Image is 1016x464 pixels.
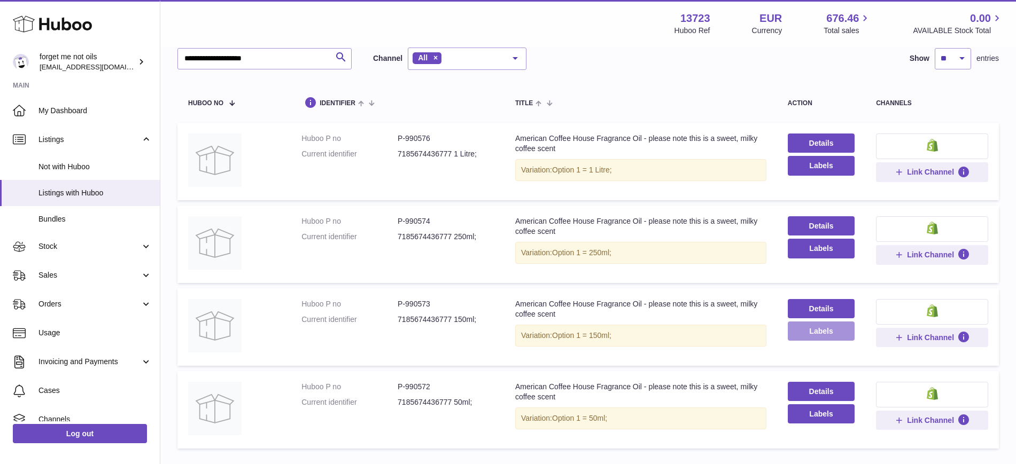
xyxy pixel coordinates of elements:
[398,149,494,159] dd: 7185674436777 1 Litre;
[552,331,611,340] span: Option 1 = 150ml;
[398,232,494,242] dd: 7185674436777 250ml;
[788,299,855,318] a: Details
[927,139,938,152] img: shopify-small.png
[927,222,938,234] img: shopify-small.png
[38,135,141,145] span: Listings
[876,411,988,430] button: Link Channel
[38,188,152,198] span: Listings with Huboo
[927,304,938,317] img: shopify-small.png
[515,216,766,237] div: American Coffee House Fragrance Oil - please note this is a sweet, milky coffee scent
[788,239,855,258] button: Labels
[515,159,766,181] div: Variation:
[373,53,402,64] label: Channel
[788,382,855,401] a: Details
[398,216,494,226] dd: P-990574
[788,216,855,235] a: Details
[13,54,29,70] img: forgetmenothf@gmail.com
[680,11,710,26] strong: 13723
[188,382,242,435] img: American Coffee House Fragrance Oil - please note this is a sweet, milky coffee scent
[398,133,494,144] dd: P-990576
[13,424,147,443] a: Log out
[301,314,398,325] dt: Current identifier
[301,149,398,159] dt: Current identifier
[38,414,152,424] span: Channels
[759,11,782,26] strong: EUR
[515,407,766,429] div: Variation:
[188,299,242,352] img: American Coffee House Fragrance Oil - please note this is a sweet, milky coffee scent
[38,214,152,224] span: Bundles
[913,11,1003,36] a: 0.00 AVAILABLE Stock Total
[913,26,1003,36] span: AVAILABLE Stock Total
[301,299,398,309] dt: Huboo P no
[38,328,152,338] span: Usage
[40,62,157,71] span: [EMAIL_ADDRESS][DOMAIN_NAME]
[398,397,494,407] dd: 7185674436777 50ml;
[301,133,398,144] dt: Huboo P no
[38,357,141,367] span: Invoicing and Payments
[398,382,494,392] dd: P-990572
[418,53,428,62] span: All
[515,133,766,154] div: American Coffee House Fragrance Oil - please note this is a sweet, milky coffee scent
[907,167,954,177] span: Link Channel
[515,242,766,264] div: Variation:
[515,325,766,347] div: Variation:
[824,11,871,36] a: 676.46 Total sales
[910,53,929,64] label: Show
[38,162,152,172] span: Not with Huboo
[788,404,855,423] button: Labels
[788,321,855,341] button: Labels
[188,216,242,270] img: American Coffee House Fragrance Oil - please note this is a sweet, milky coffee scent
[907,415,954,425] span: Link Channel
[38,270,141,280] span: Sales
[907,333,954,342] span: Link Channel
[788,156,855,175] button: Labels
[398,314,494,325] dd: 7185674436777 150ml;
[970,11,991,26] span: 0.00
[38,386,152,396] span: Cases
[876,328,988,347] button: Link Channel
[552,248,611,257] span: Option 1 = 250ml;
[38,241,141,251] span: Stock
[515,382,766,402] div: American Coffee House Fragrance Oil - please note this is a sweet, milky coffee scent
[826,11,859,26] span: 676.46
[515,100,533,107] span: title
[927,387,938,400] img: shopify-small.png
[40,52,136,72] div: forget me not oils
[188,133,242,187] img: American Coffee House Fragrance Oil - please note this is a sweet, milky coffee scent
[788,100,855,107] div: action
[38,106,152,116] span: My Dashboard
[824,26,871,36] span: Total sales
[38,299,141,309] span: Orders
[876,245,988,264] button: Link Channel
[320,100,355,107] span: identifier
[876,162,988,182] button: Link Channel
[876,100,988,107] div: channels
[788,133,855,153] a: Details
[188,100,223,107] span: Huboo no
[301,382,398,392] dt: Huboo P no
[752,26,782,36] div: Currency
[674,26,710,36] div: Huboo Ref
[301,216,398,226] dt: Huboo P no
[301,232,398,242] dt: Current identifier
[515,299,766,319] div: American Coffee House Fragrance Oil - please note this is a sweet, milky coffee scent
[907,250,954,259] span: Link Channel
[398,299,494,309] dd: P-990573
[552,414,607,422] span: Option 1 = 50ml;
[301,397,398,407] dt: Current identifier
[552,166,612,174] span: Option 1 = 1 Litre;
[976,53,999,64] span: entries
